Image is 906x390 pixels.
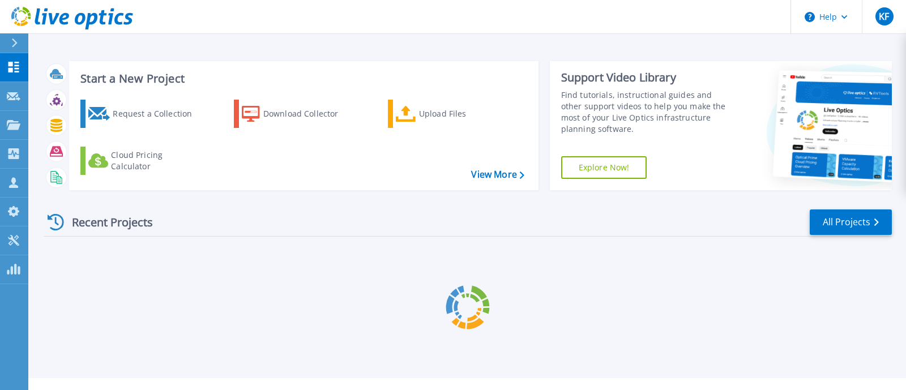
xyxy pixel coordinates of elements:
div: Recent Projects [44,208,168,236]
div: Support Video Library [561,70,733,85]
a: Request a Collection [80,100,207,128]
div: Download Collector [263,102,354,125]
a: Download Collector [234,100,360,128]
a: Explore Now! [561,156,647,179]
div: Cloud Pricing Calculator [111,149,202,172]
div: Upload Files [419,102,510,125]
a: Cloud Pricing Calculator [80,147,207,175]
a: All Projects [810,209,892,235]
span: KF [879,12,889,21]
a: View More [471,169,524,180]
div: Request a Collection [113,102,203,125]
h3: Start a New Project [80,72,524,85]
a: Upload Files [388,100,514,128]
div: Find tutorials, instructional guides and other support videos to help you make the most of your L... [561,89,733,135]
